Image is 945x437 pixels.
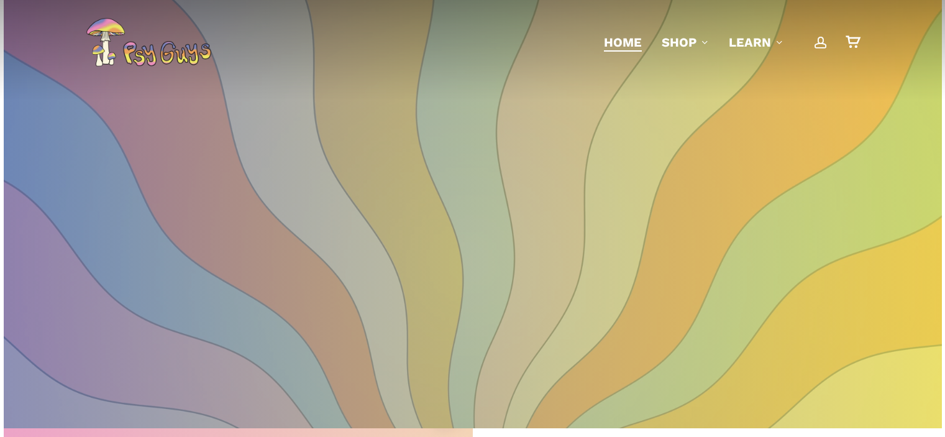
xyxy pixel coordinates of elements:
a: Home [604,34,642,51]
a: Learn [729,34,783,51]
span: Learn [729,35,771,50]
span: Home [604,35,642,50]
span: Shop [662,35,696,50]
a: Shop [662,34,709,51]
img: PsyGuys [86,17,211,67]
